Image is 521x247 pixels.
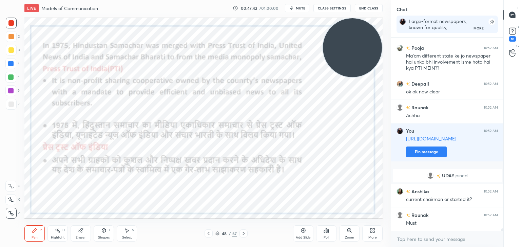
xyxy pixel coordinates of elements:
[484,82,498,86] div: 10:52 AM
[397,45,403,51] img: 3
[484,213,498,217] div: 10:52 AM
[76,236,86,239] div: Eraser
[62,228,65,232] div: H
[285,4,309,12] button: mute
[132,228,134,232] div: S
[368,236,377,239] div: More
[397,81,403,87] img: 9110a26b629348df98664a932b96c492.jpg
[221,231,228,235] div: 48
[397,212,403,219] img: default.png
[410,211,428,219] h6: Raunak
[24,4,39,12] div: LIVE
[109,228,111,232] div: L
[399,18,406,25] img: c36fed8be6f1468bba8a81ad77bbaf31.jpg
[406,82,410,86] img: no-rating-badge.077c3623.svg
[324,236,329,239] div: Poll
[6,18,19,28] div: 1
[355,4,383,12] button: End Class
[397,128,403,134] img: c36fed8be6f1468bba8a81ad77bbaf31.jpg
[313,4,351,12] button: CLASS SETTINGS
[40,228,42,232] div: P
[516,43,519,48] p: G
[509,36,516,42] div: 10
[406,147,447,157] button: Pin message
[232,230,237,237] div: 67
[391,38,503,231] div: grid
[406,196,498,203] div: current chairman or started it?
[484,106,498,110] div: 10:52 AM
[406,135,456,142] a: [URL][DOMAIN_NAME]
[51,236,65,239] div: Highlight
[229,231,231,235] div: /
[406,190,410,194] img: no-rating-badge.077c3623.svg
[406,112,498,119] div: Achha
[406,106,410,110] img: no-rating-badge.077c3623.svg
[406,89,498,95] div: ok ok now clear
[41,5,98,12] h4: Models of Communication
[98,236,110,239] div: Shapes
[437,174,441,178] img: no-rating-badge.077c3623.svg
[517,24,519,29] p: D
[5,181,20,192] div: C
[474,26,484,30] div: More
[6,45,20,55] div: 3
[410,188,429,195] h6: Anshika
[455,173,468,178] span: joined
[397,104,403,111] img: default.png
[5,58,20,69] div: 4
[410,104,428,111] h6: Raunak
[5,194,20,205] div: X
[296,6,305,10] span: mute
[406,46,410,50] img: no-rating-badge.077c3623.svg
[484,46,498,50] div: 10:52 AM
[5,85,20,96] div: 6
[406,128,414,134] h6: You
[410,80,429,87] h6: Deepali
[409,18,474,30] div: Large-format newspapers, known for quality, comprehensive reporting, and in-depth articles with f...
[296,236,311,239] div: Add Slide
[6,99,20,110] div: 7
[397,188,403,195] img: fb691bd2aca24f748c2c8257c43f2731.jpg
[391,0,413,18] p: Chat
[406,53,498,72] div: Ma'am different state ke jo newspaper hai unka bhi involvement isme hota hai kya PTI MEIN??
[442,173,455,178] span: UDAY
[406,220,498,227] div: Must
[6,31,20,42] div: 2
[5,72,20,83] div: 5
[484,189,498,194] div: 10:52 AM
[122,236,132,239] div: Select
[484,129,498,133] div: 10:52 AM
[6,208,20,219] div: Z
[517,5,519,10] p: T
[410,44,424,51] h6: Pooja
[406,214,410,217] img: no-rating-badge.077c3623.svg
[345,236,354,239] div: Zoom
[32,236,38,239] div: Pen
[427,172,434,179] img: default.png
